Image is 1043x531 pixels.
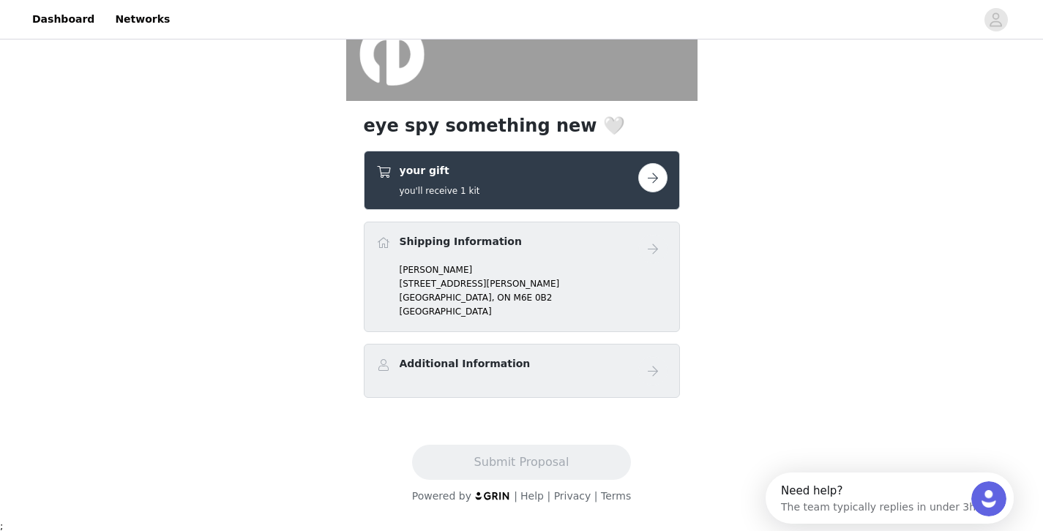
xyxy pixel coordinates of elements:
[412,445,631,480] button: Submit Proposal
[971,481,1006,516] iframe: Intercom live chat
[6,6,253,46] div: Open Intercom Messenger
[400,293,495,303] span: [GEOGRAPHIC_DATA],
[554,490,591,502] a: Privacy
[400,234,522,249] h4: Shipping Information
[364,113,680,139] h1: eye spy something new 🤍
[766,472,1014,524] iframe: Intercom live chat discovery launcher
[412,490,471,502] span: Powered by
[547,490,550,502] span: |
[601,490,631,502] a: Terms
[364,344,680,398] div: Additional Information
[400,263,668,276] p: [PERSON_NAME]
[400,163,480,178] h4: your gift
[106,3,179,36] a: Networks
[400,356,531,372] h4: Additional Information
[364,151,680,210] div: your gift
[400,277,668,290] p: [STREET_ADDRESS][PERSON_NAME]
[15,12,210,24] div: Need help?
[23,3,103,36] a: Dashboard
[474,491,511,500] img: logo
[594,490,598,502] span: |
[514,293,553,303] span: M6E 0B2
[400,184,480,197] h5: you'll receive 1 kit
[989,8,1003,31] div: avatar
[514,490,517,502] span: |
[364,222,680,332] div: Shipping Information
[497,293,510,303] span: ON
[400,305,668,318] p: [GEOGRAPHIC_DATA]
[15,24,210,39] div: The team typically replies in under 3h
[520,490,544,502] a: Help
